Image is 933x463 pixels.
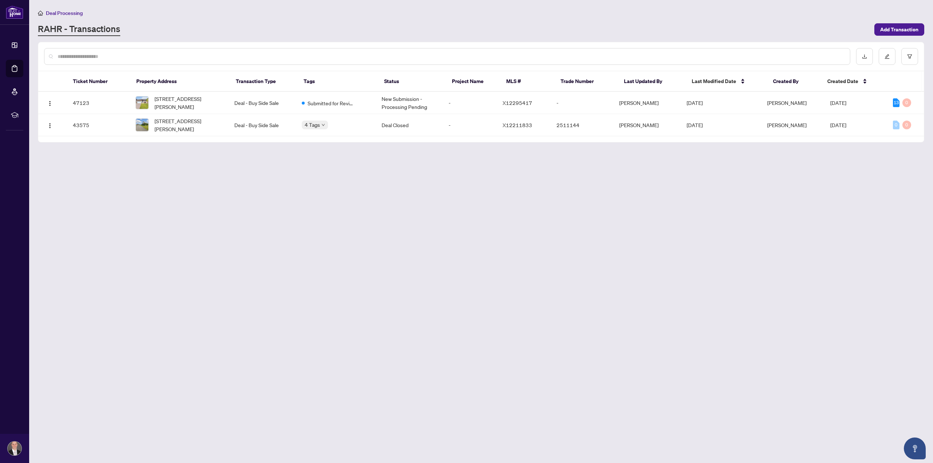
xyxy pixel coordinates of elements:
[503,122,532,128] span: X12211833
[692,77,736,85] span: Last Modified Date
[155,117,223,133] span: [STREET_ADDRESS][PERSON_NAME]
[155,95,223,111] span: [STREET_ADDRESS][PERSON_NAME]
[67,92,130,114] td: 47123
[862,54,867,59] span: download
[902,98,911,107] div: 0
[446,71,500,92] th: Project Name
[874,23,924,36] button: Add Transaction
[230,71,298,92] th: Transaction Type
[904,438,926,459] button: Open asap
[613,114,681,136] td: [PERSON_NAME]
[376,114,443,136] td: Deal Closed
[38,23,120,36] a: RAHR - Transactions
[298,71,378,92] th: Tags
[893,121,899,129] div: 0
[830,122,846,128] span: [DATE]
[613,92,681,114] td: [PERSON_NAME]
[500,71,555,92] th: MLS #
[305,121,320,129] span: 4 Tags
[67,114,130,136] td: 43575
[907,54,912,59] span: filter
[443,92,497,114] td: -
[879,48,895,65] button: edit
[686,71,767,92] th: Last Modified Date
[687,99,703,106] span: [DATE]
[376,92,443,114] td: New Submission - Processing Pending
[8,442,22,455] img: Profile Icon
[880,24,918,35] span: Add Transaction
[38,11,43,16] span: home
[130,71,230,92] th: Property Address
[47,101,53,106] img: Logo
[902,121,911,129] div: 0
[551,92,613,114] td: -
[827,77,858,85] span: Created Date
[308,99,355,107] span: Submitted for Review
[551,114,613,136] td: 2511144
[885,54,890,59] span: edit
[229,92,296,114] td: Deal - Buy Side Sale
[46,10,83,16] span: Deal Processing
[893,98,899,107] div: 13
[830,99,846,106] span: [DATE]
[767,71,821,92] th: Created By
[67,71,130,92] th: Ticket Number
[136,119,148,131] img: thumbnail-img
[229,114,296,136] td: Deal - Buy Side Sale
[47,123,53,129] img: Logo
[618,71,686,92] th: Last Updated By
[443,114,497,136] td: -
[555,71,618,92] th: Trade Number
[44,97,56,109] button: Logo
[821,71,885,92] th: Created Date
[378,71,446,92] th: Status
[503,99,532,106] span: X12295417
[767,99,807,106] span: [PERSON_NAME]
[687,122,703,128] span: [DATE]
[856,48,873,65] button: download
[321,123,325,127] span: down
[901,48,918,65] button: filter
[767,122,807,128] span: [PERSON_NAME]
[44,119,56,131] button: Logo
[136,97,148,109] img: thumbnail-img
[6,5,23,19] img: logo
